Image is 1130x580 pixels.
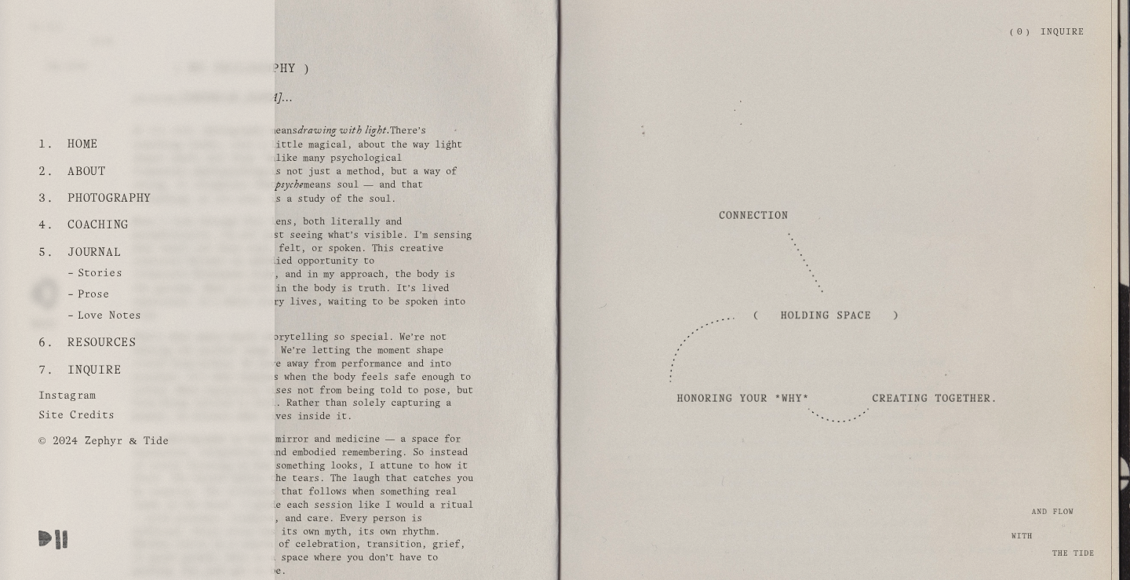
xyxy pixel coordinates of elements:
a: Instagram [38,384,102,403]
a: Love Notes [38,310,148,330]
a: Site Credits [38,403,121,429]
a: Photography [62,185,158,212]
a: About [62,159,112,185]
a: Resources [62,330,142,356]
a: Home [62,131,104,158]
a: Journal [62,239,127,266]
span: ( [1010,28,1013,36]
a: Inquire [1041,19,1085,46]
a: Inquire [62,357,127,384]
p: I see photography as both mirror and medicine — a space for expression, integration, and embodied... [133,433,473,578]
a: Coaching [62,212,135,239]
a: Prose [38,289,115,308]
h2: ( My Philosophy ) [177,61,430,78]
p: That’s what makes depth storytelling so special. We’re not chasing the perfect image. We’re letti... [133,331,473,424]
em: you as my [MEDICAL_DATA]… [133,90,293,109]
a: Stories [38,268,128,287]
p: At its root, photography means There’s something tender, even a little magical, about the way lig... [133,125,473,206]
a: 0 items in cart [1010,27,1029,38]
a: © 2024 Zephyr & Tide [38,429,175,449]
p: When I look through this lens, both literally and metaphorically, I’m not just seeing what’s visi... [133,216,473,322]
span: 0 [1017,28,1022,36]
em: drawing with light. [297,122,390,141]
span: ) [1026,28,1030,36]
em: psyche [275,177,304,195]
